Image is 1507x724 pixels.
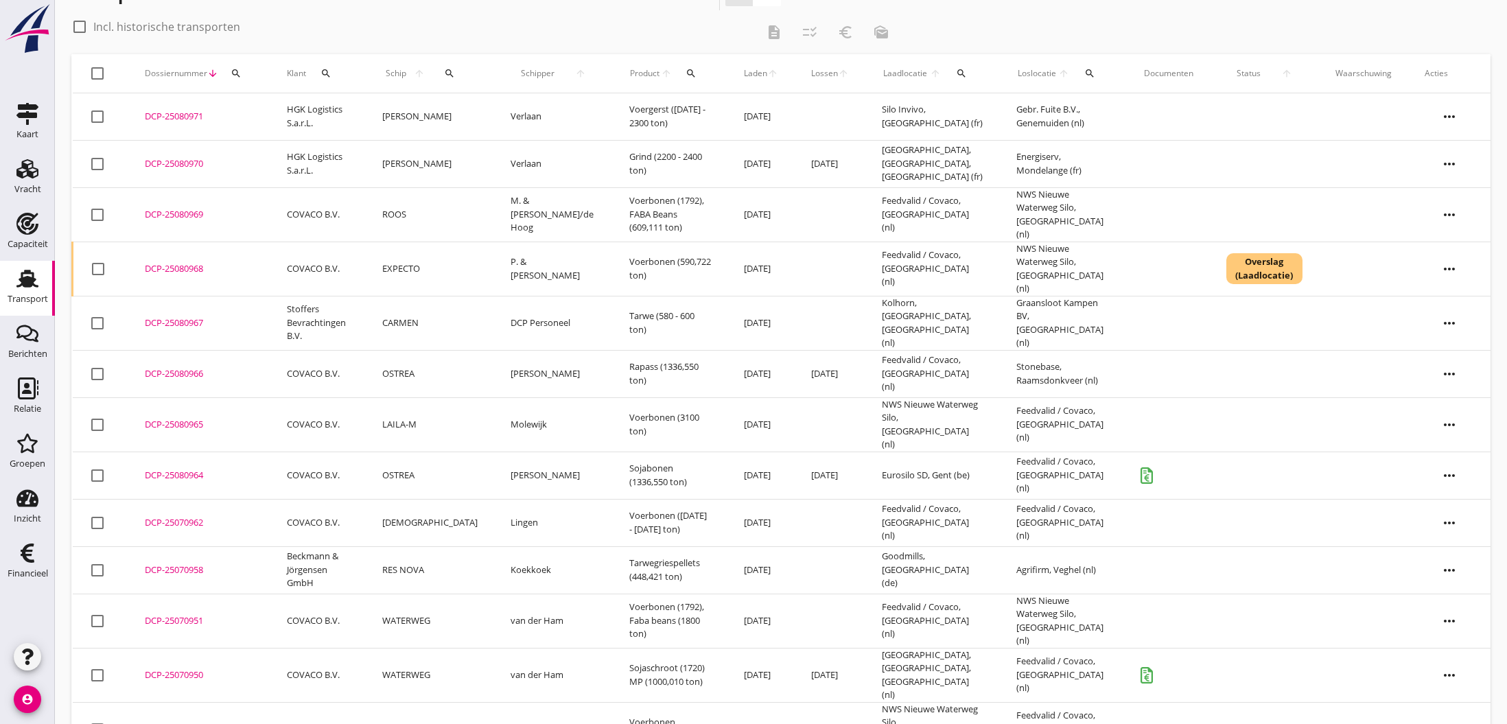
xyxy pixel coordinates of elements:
[270,140,366,187] td: HGK Logistics S.a.r.L.
[1000,594,1128,648] td: NWS Nieuwe Waterweg Silo, [GEOGRAPHIC_DATA] (nl)
[494,397,613,452] td: Molewijk
[865,242,1000,296] td: Feedvalid / Covaco, [GEOGRAPHIC_DATA] (nl)
[727,546,795,594] td: [DATE]
[511,67,565,80] span: Schipper
[865,187,1000,242] td: Feedvalid / Covaco, [GEOGRAPHIC_DATA] (nl)
[366,546,494,594] td: RES NOVA
[494,140,613,187] td: Verlaan
[838,68,849,79] i: arrow_upward
[613,242,727,296] td: Voerbonen (590,722 ton)
[366,187,494,242] td: ROOS
[1000,452,1128,499] td: Feedvalid / Covaco, [GEOGRAPHIC_DATA] (nl)
[1430,656,1469,694] i: more_horiz
[744,67,767,80] span: Laden
[1425,67,1474,80] div: Acties
[1335,67,1392,80] div: Waarschuwing
[565,68,596,79] i: arrow_upward
[727,350,795,397] td: [DATE]
[1000,350,1128,397] td: Stonebase, Raamsdonkveer (nl)
[145,469,254,482] div: DCP-25080964
[727,397,795,452] td: [DATE]
[10,459,45,468] div: Groepen
[145,316,254,330] div: DCP-25080967
[145,262,254,276] div: DCP-25080968
[270,242,366,296] td: COVACO B.V.
[494,350,613,397] td: [PERSON_NAME]
[8,349,47,358] div: Berichten
[382,67,410,80] span: Schip
[270,546,366,594] td: Beckmann & Jörgensen GmbH
[14,514,41,523] div: Inzicht
[3,3,52,54] img: logo-small.a267ee39.svg
[270,350,366,397] td: COVACO B.V.
[366,296,494,350] td: CARMEN
[727,242,795,296] td: [DATE]
[686,68,697,79] i: search
[1226,67,1271,80] span: Status
[1430,406,1469,444] i: more_horiz
[145,367,254,381] div: DCP-25080966
[366,499,494,546] td: [DEMOGRAPHIC_DATA]
[270,648,366,702] td: COVACO B.V.
[795,648,865,702] td: [DATE]
[494,187,613,242] td: M. & [PERSON_NAME]/de Hoog
[1000,93,1128,141] td: Gebr. Fuite B.V., Genemuiden (nl)
[366,350,494,397] td: OSTREA
[727,648,795,702] td: [DATE]
[727,140,795,187] td: [DATE]
[1430,250,1469,288] i: more_horiz
[8,569,48,578] div: Financieel
[865,350,1000,397] td: Feedvalid / Covaco, [GEOGRAPHIC_DATA] (nl)
[727,594,795,648] td: [DATE]
[145,110,254,124] div: DCP-25080971
[727,187,795,242] td: [DATE]
[270,397,366,452] td: COVACO B.V.
[494,93,613,141] td: Verlaan
[270,594,366,648] td: COVACO B.V.
[14,185,41,194] div: Vracht
[366,648,494,702] td: WATERWEG
[1057,68,1070,79] i: arrow_upward
[8,240,48,248] div: Capaciteit
[1226,253,1302,284] div: Overslag (Laadlocatie)
[865,140,1000,187] td: [GEOGRAPHIC_DATA], [GEOGRAPHIC_DATA], [GEOGRAPHIC_DATA] (fr)
[14,404,41,413] div: Relatie
[865,397,1000,452] td: NWS Nieuwe Waterweg Silo, [GEOGRAPHIC_DATA] (nl)
[1000,546,1128,594] td: Agrifirm, Veghel (nl)
[613,594,727,648] td: Voerbonen (1792), Faba beans (1800 ton)
[795,140,865,187] td: [DATE]
[494,296,613,350] td: DCP Personeel
[865,546,1000,594] td: Goodmills, [GEOGRAPHIC_DATA] (de)
[1430,145,1469,183] i: more_horiz
[145,614,254,628] div: DCP-25070951
[16,130,38,139] div: Kaart
[882,67,928,80] span: Laadlocatie
[145,208,254,222] div: DCP-25080969
[287,57,349,90] div: Klant
[629,67,660,80] span: Product
[1430,304,1469,342] i: more_horiz
[1016,67,1057,80] span: Loslocatie
[270,187,366,242] td: COVACO B.V.
[320,68,331,79] i: search
[727,499,795,546] td: [DATE]
[613,187,727,242] td: Voerbonen (1792), FABA Beans (609,111 ton)
[1430,602,1469,640] i: more_horiz
[865,296,1000,350] td: Kolhorn, [GEOGRAPHIC_DATA], [GEOGRAPHIC_DATA] (nl)
[145,67,207,80] span: Dossiernummer
[865,594,1000,648] td: Feedvalid / Covaco, [GEOGRAPHIC_DATA] (nl)
[1271,68,1302,79] i: arrow_upward
[727,296,795,350] td: [DATE]
[1000,296,1128,350] td: Graansloot Kampen BV, [GEOGRAPHIC_DATA] (nl)
[494,546,613,594] td: Koekkoek
[613,452,727,499] td: Sojabonen (1336,550 ton)
[1000,242,1128,296] td: NWS Nieuwe Waterweg Silo, [GEOGRAPHIC_DATA] (nl)
[613,350,727,397] td: Rapass (1336,550 ton)
[207,68,218,79] i: arrow_downward
[366,140,494,187] td: [PERSON_NAME]
[928,68,942,79] i: arrow_upward
[270,452,366,499] td: COVACO B.V.
[865,93,1000,141] td: Silo Invivo, [GEOGRAPHIC_DATA] (fr)
[494,452,613,499] td: [PERSON_NAME]
[145,418,254,432] div: DCP-25080965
